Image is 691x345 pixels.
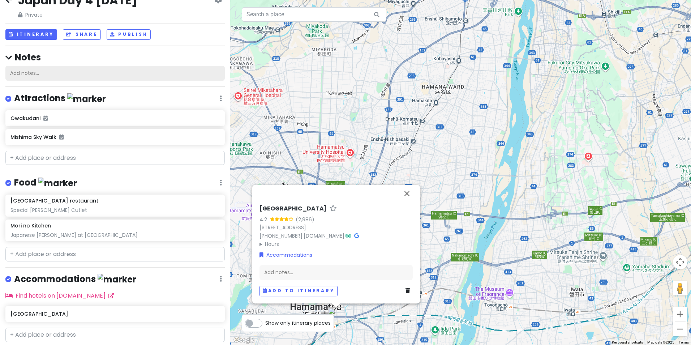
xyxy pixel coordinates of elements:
h6: Owakudani [10,115,220,122]
a: Terms (opens in new tab) [679,340,689,344]
h6: Mori no Kitchen [10,222,51,229]
a: Delete place [405,287,413,295]
button: Drag Pegman onto the map to open Street View [673,281,687,295]
summary: Hours [259,240,413,248]
div: Add notes... [259,265,413,280]
i: Added to itinerary [43,116,48,121]
h4: Food [14,177,77,189]
button: Publish [107,29,151,40]
span: Map data ©2025 [647,340,674,344]
img: marker [38,178,77,189]
a: [STREET_ADDRESS] [259,224,306,231]
img: marker [98,274,136,285]
div: 4.2 [259,216,270,223]
a: Find hotels on [DOMAIN_NAME] [5,291,114,300]
div: Add notes... [5,66,225,81]
h6: Mishima Sky Walk [10,134,220,140]
input: Search a place [242,7,386,22]
img: Google [232,336,256,345]
button: Add to itinerary [259,286,338,296]
a: [PHONE_NUMBER] [259,232,302,239]
button: Close [398,185,416,202]
div: Japanese [PERSON_NAME] at [GEOGRAPHIC_DATA] [10,232,220,238]
span: Private [18,11,137,19]
button: Share [63,29,100,40]
a: Star place [330,205,337,213]
button: Keyboard shortcuts [612,340,643,345]
h4: Notes [5,52,225,63]
img: marker [67,93,106,105]
input: + Add place or address [5,151,225,165]
div: Okura Act City Hotel Hamamatsu [325,304,347,326]
a: Accommodations [259,251,312,259]
div: Special [PERSON_NAME] Cutlet [10,207,220,213]
input: + Add place or address [5,247,225,261]
div: (2,986) [296,216,314,223]
i: Google Maps [354,233,359,238]
button: Itinerary [5,29,57,40]
h6: [GEOGRAPHIC_DATA] [259,205,327,213]
h6: [GEOGRAPHIC_DATA] restaurant [10,197,98,204]
span: Show only itinerary places [265,319,331,327]
h4: Accommodations [14,273,136,285]
button: Zoom in [673,307,687,321]
a: Open this area in Google Maps (opens a new window) [232,336,256,345]
h4: Attractions [14,93,106,105]
a: [DOMAIN_NAME] [304,232,344,239]
i: Tripadvisor [345,233,351,238]
i: Added to itinerary [59,135,64,140]
h6: [GEOGRAPHIC_DATA] [10,311,220,317]
div: · · [259,205,413,248]
button: Map camera controls [673,255,687,269]
button: Zoom out [673,322,687,336]
input: + Add place or address [5,328,225,342]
